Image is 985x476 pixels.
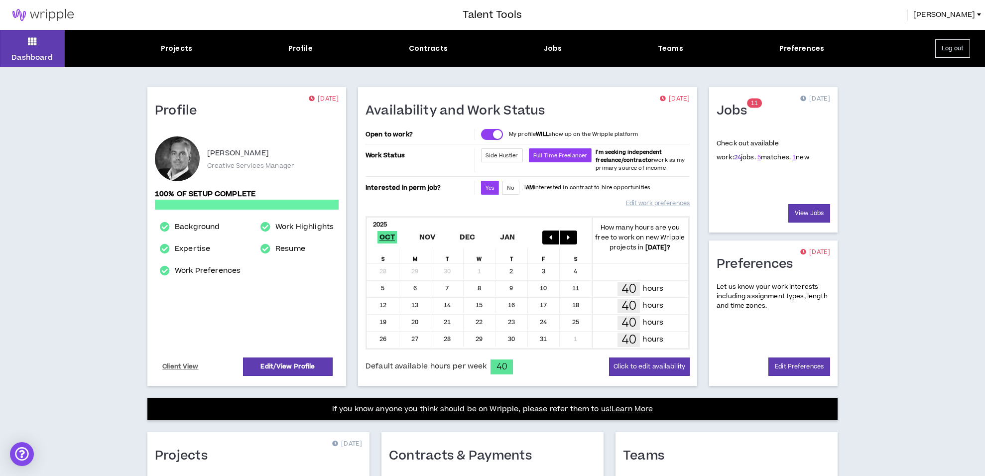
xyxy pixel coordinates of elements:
p: [PERSON_NAME] [207,147,269,159]
h1: Jobs [717,103,754,119]
p: hours [642,283,663,294]
div: Ted B. [155,136,200,181]
div: Jobs [544,43,562,54]
div: W [464,248,496,263]
div: T [431,248,464,263]
a: Work Preferences [175,265,241,277]
span: Dec [458,231,478,243]
span: Yes [486,184,494,192]
div: F [528,248,560,263]
span: 1 [751,99,754,108]
a: View Jobs [788,204,830,223]
div: Open Intercom Messenger [10,442,34,466]
div: Preferences [779,43,825,54]
h1: Contracts & Payments [389,448,539,464]
p: hours [642,317,663,328]
span: Nov [417,231,438,243]
p: hours [642,300,663,311]
p: Dashboard [11,52,53,63]
h3: Talent Tools [463,7,522,22]
a: Work Highlights [275,221,334,233]
span: new [792,153,809,162]
p: If you know anyone you think should be on Wripple, please refer them to us! [332,403,653,415]
p: [DATE] [309,94,339,104]
p: Check out available work: [717,139,809,162]
a: 1 [792,153,796,162]
p: Work Status [366,148,473,162]
b: 2025 [373,220,387,229]
b: [DATE] ? [645,243,671,252]
p: hours [642,334,663,345]
h1: Availability and Work Status [366,103,553,119]
p: Interested in perm job? [366,181,473,195]
div: Projects [161,43,192,54]
h1: Teams [623,448,672,464]
strong: AM [526,184,534,191]
h1: Preferences [717,256,801,272]
h1: Projects [155,448,215,464]
span: Side Hustler [486,152,518,159]
span: 1 [754,99,758,108]
div: Contracts [409,43,448,54]
span: work as my primary source of income [596,148,685,172]
p: [DATE] [332,439,362,449]
a: Expertise [175,243,210,255]
p: I interested in contract to hire opportunities [524,184,651,192]
div: M [399,248,432,263]
span: No [507,184,514,192]
p: Open to work? [366,130,473,138]
p: Let us know your work interests including assignment types, length and time zones. [717,282,830,311]
a: Edit work preferences [626,195,690,212]
span: Jan [498,231,517,243]
strong: WILL [536,130,549,138]
a: 5 [757,153,761,162]
span: matches. [757,153,791,162]
span: jobs. [734,153,756,162]
div: S [560,248,592,263]
span: [PERSON_NAME] [913,9,975,20]
button: Click to edit availability [609,357,690,376]
div: S [367,248,399,263]
div: T [495,248,528,263]
button: Log out [935,39,970,58]
a: Learn More [612,404,653,414]
p: [DATE] [800,247,830,257]
a: Background [175,221,220,233]
p: Creative Services Manager [207,161,294,170]
div: Teams [658,43,683,54]
span: Default available hours per week [366,361,487,372]
p: 100% of setup complete [155,189,339,200]
a: Resume [275,243,305,255]
p: How many hours are you free to work on new Wripple projects in [592,223,689,252]
div: Profile [288,43,313,54]
p: My profile show up on the Wripple platform [509,130,638,138]
h1: Profile [155,103,205,119]
a: Edit Preferences [768,357,830,376]
a: Client View [161,358,200,375]
a: 24 [734,153,741,162]
span: Oct [377,231,397,243]
sup: 11 [747,99,762,108]
a: Edit/View Profile [243,357,333,376]
p: [DATE] [660,94,690,104]
p: [DATE] [800,94,830,104]
b: I'm seeking independent freelance/contractor [596,148,662,164]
